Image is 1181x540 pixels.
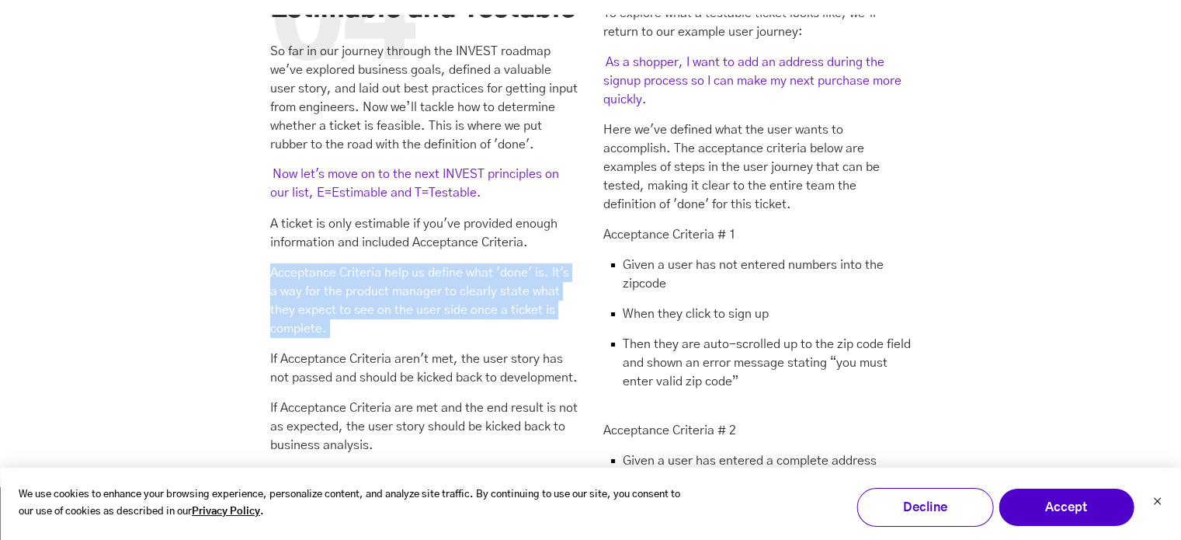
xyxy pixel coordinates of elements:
[270,263,578,338] p: Acceptance Criteria help us define what 'done' is. It's a way for the product manager to clearly ...
[603,421,911,440] p: Acceptance Criteria # 2
[603,305,911,335] li: When they click to sign up
[603,120,911,214] p: Here we've defined what the user wants to accomplish. The acceptance criteria below are examples ...
[998,488,1134,527] button: Accept
[270,165,559,201] mark: Now let's move on to the next INVEST principles on our list, E=Estimable and T=Testable.
[603,225,911,244] p: Acceptance Criteria # 1
[270,42,578,154] p: So far in our journey through the INVEST roadmap we've explored business goals, defined a valuabl...
[192,503,260,521] a: Privacy Policy
[603,451,911,482] li: Given a user has entered a complete address
[603,335,911,391] li: Then they are auto-scrolled up to the zip code field and shown an error message stating “you must...
[603,54,901,108] mark: As a shopper, I want to add an address during the signup process so I can make my next purchase m...
[19,486,690,522] p: We use cookies to enhance your browsing experience, personalize content, and analyze site traffic...
[1152,495,1162,511] button: Dismiss cookie banner
[603,4,911,41] p: To explore what a testable ticket looks like, we’ll return to our example user journey:
[856,488,993,527] button: Decline
[270,214,578,252] p: A ticket is only estimable if you've provided enough information and included Acceptance Criteria.
[270,399,578,455] p: If Acceptance Criteria are met and the end result is not as expected, the user story should be ki...
[270,466,578,503] p: A ticket can have multiple Acceptance Criteria. Each will have three parts:
[603,256,911,305] li: Given a user has not entered numbers into the zipcode
[270,350,578,387] p: If Acceptance Criteria aren't met, the user story has not passed and should be kicked back to dev...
